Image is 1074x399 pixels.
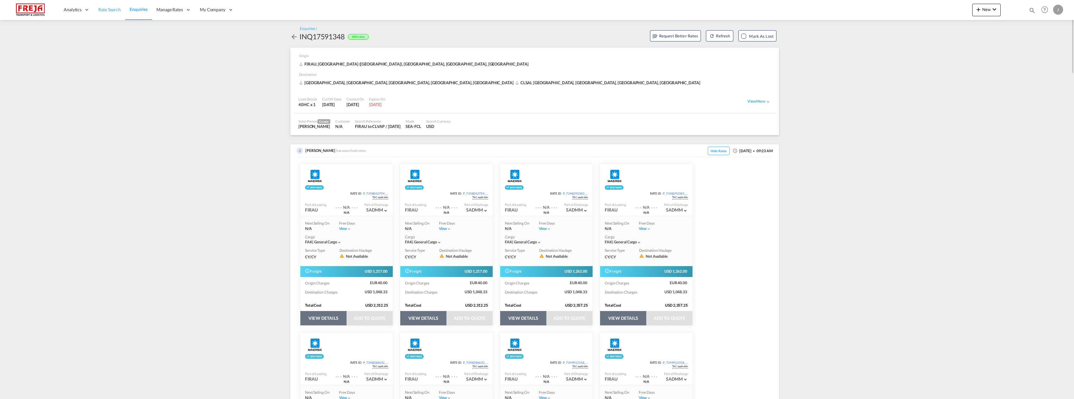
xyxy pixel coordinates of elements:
md-icon: icon-chevron-down [647,227,651,231]
md-icon: icon-chevron-down [683,208,688,213]
img: Maersk Spot [307,168,323,184]
div: Created On [347,97,364,101]
md-icon: icon-chevron-down [483,208,488,213]
md-icon: icon-chevron-down [437,240,441,245]
md-icon: icon-chevron-down [637,240,641,245]
div: Transit Time Not Available [541,201,551,210]
span: Freight [305,268,322,275]
div: Not Available [539,253,572,260]
span: Port of Discharge SADMM Port of Destination SARUH [483,376,488,382]
span: USD 1,048.33 [664,290,688,295]
div: P_7358042754_P01iscdc6 [363,191,388,196]
div: general cargo [405,240,437,245]
div: icon-arrow-left [290,32,299,41]
div: Port of Discharge [664,372,688,376]
md-icon: icon-arrow-left [290,33,298,41]
div: Cargo [605,235,688,240]
md-icon: icon-chevron-down [683,377,688,382]
div: Jarkko Lamminpaa [298,124,330,129]
span: Rate Search [98,7,121,12]
button: VIEW DETAILS [500,311,546,325]
button: ADD TO QUOTE [646,311,692,325]
div: Transit Time Not Available [342,370,352,379]
span: USD 2,357.25 [565,303,593,308]
div: Rollable available [405,185,424,190]
div: P_7348293383_P01iscdc3 [663,191,688,196]
div: View Moreicon-chevron-down [747,99,771,105]
span: Destination Charges [505,290,538,294]
img: qYlvNQAAAAZJREFUAwBcIFVMt1I5PgAAAABJRU5ErkJggg== [297,148,303,154]
div: Port of Discharge [464,372,488,376]
span: CY/CY [305,255,316,260]
button: ADD TO QUOTE [347,311,393,325]
div: FIRAU [305,376,318,382]
button: VIEW DETAILS [600,311,646,325]
div: Port of Loading [305,372,326,376]
span: Get Guaranteed Slot UponBooking Confirmation [372,196,388,200]
div: 15 Sep 2025 [347,102,364,107]
div: J [1053,5,1063,15]
div: Rollable available [605,185,623,190]
md-icon: icon-chevron-down [991,6,998,13]
span: EUR 40.00 [470,280,488,286]
div: Free Days [639,221,664,226]
img: Maersk Spot [507,168,523,184]
span: EUR 40.00 [670,280,688,286]
div: Not Available [639,253,672,260]
div: Next Sailing On [405,221,430,226]
div: Service Type [605,248,630,253]
span: | [412,240,413,244]
button: Mark as Lost [738,30,776,41]
div: SADMM [366,376,388,382]
div: . . . [651,370,658,379]
md-icon: Spot Rates are dynamic &can fluctuate with time [605,268,610,273]
div: 40HC x 1 [298,102,317,107]
div: SADMM [566,376,588,382]
div: Cut Off Date [322,97,342,101]
div: Port of Loading [305,202,326,207]
md-icon: icon-chevron-down [447,227,451,231]
span: Freight [505,268,522,275]
md-icon: icon-chevron-down [383,377,388,382]
md-icon: icon-clock [733,148,738,153]
div: P_7348288632_P01iscdc2 [363,360,388,365]
span: USD 2,312.25 [365,303,393,308]
span: Get Guaranteed Slot UponBooking Confirmation [472,365,488,369]
div: SADMM [666,376,688,382]
div: Total Cost [505,303,556,308]
span: Request Better Rates [653,33,698,39]
div: Rollable available [505,185,524,190]
span: RATE ID [350,360,363,365]
span: Freight [605,268,622,275]
img: Maersk Spot [607,168,623,184]
div: Origin [299,53,773,61]
div: Search Reference [355,119,401,124]
span: CY/CY [405,255,416,260]
div: Help [1039,4,1053,16]
span: has searched rates [336,148,367,153]
md-icon: icon-alert [639,253,644,258]
div: Port of Discharge [564,202,588,207]
span: Destination Charges [305,290,338,294]
div: P_7349913318_P01iscdc0 [663,360,688,365]
div: Cargo [305,235,388,240]
div: Total Cost [305,303,356,308]
div: P_7348293383_P01iscdc4 [563,191,588,196]
img: Spot_rate_rollable_v2.png [505,185,524,190]
span: Port of Discharge SADMM Port of Destination SARUH [383,207,388,212]
div: Cargo [505,235,588,240]
div: P_7348288632_P01iscdc1 [463,360,488,365]
div: Transit Time Not Available [441,201,451,210]
div: Service Type [305,248,330,253]
span: CY/CY [605,255,616,260]
div: N/A [605,226,629,231]
div: icon-magnify [1029,7,1036,16]
div: Service Type [405,248,430,253]
div: SADMM [466,207,488,213]
span: Port of Discharge SADMM Port of Destination SARUH [683,376,688,382]
span: USD 2,312.25 [465,303,493,308]
span: CLSAI, [GEOGRAPHIC_DATA], [GEOGRAPHIC_DATA], [GEOGRAPHIC_DATA], [GEOGRAPHIC_DATA] [515,80,702,85]
md-icon: icon-chevron-down [583,377,588,382]
div: Mode [406,119,421,124]
button: icon-plus 400-fgNewicon-chevron-down [972,4,1001,16]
